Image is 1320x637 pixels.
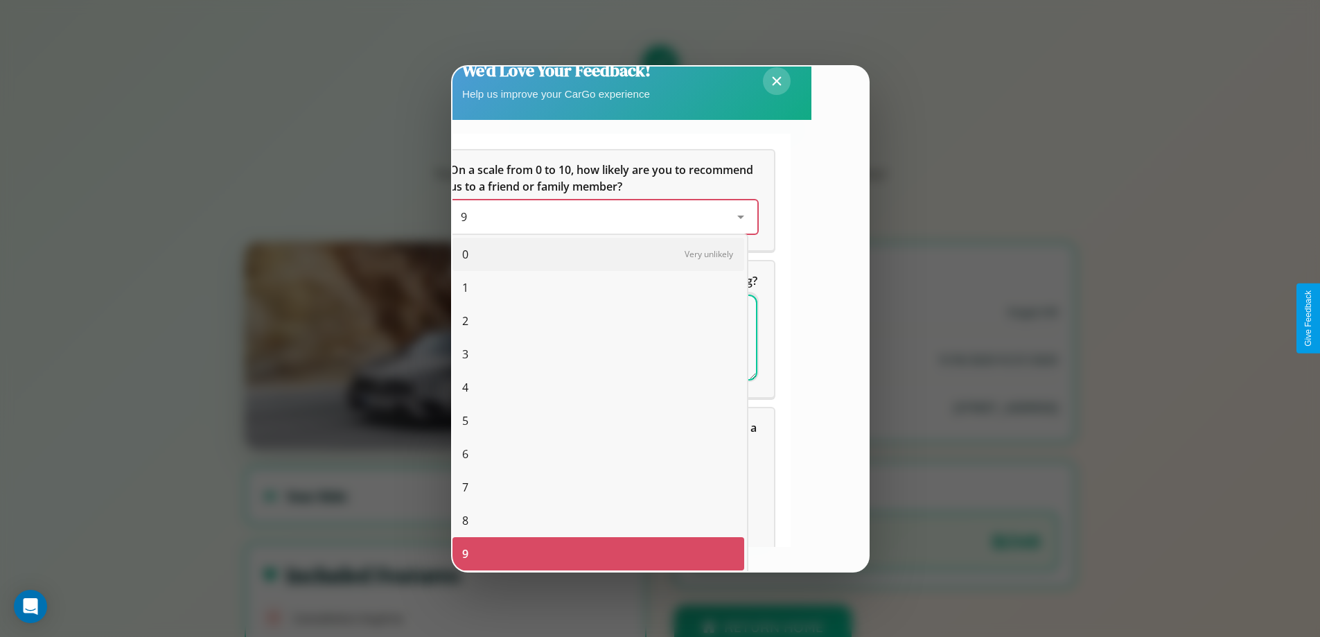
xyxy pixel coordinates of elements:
[450,273,757,288] span: What can we do to make your experience more satisfying?
[452,304,744,338] div: 2
[685,248,733,260] span: Very unlikely
[462,479,468,496] span: 7
[450,162,757,195] h5: On a scale from 0 to 10, how likely are you to recommend us to a friend or family member?
[450,162,756,194] span: On a scale from 0 to 10, how likely are you to recommend us to a friend or family member?
[452,338,744,371] div: 3
[462,412,468,429] span: 5
[462,59,651,82] h2: We'd Love Your Feedback!
[1303,290,1313,347] div: Give Feedback
[452,570,744,604] div: 10
[450,420,759,452] span: Which of the following features do you value the most in a vehicle?
[462,246,468,263] span: 0
[461,209,467,225] span: 9
[452,537,744,570] div: 9
[462,313,468,329] span: 2
[452,471,744,504] div: 7
[462,546,468,562] span: 9
[462,379,468,396] span: 4
[452,437,744,471] div: 6
[450,200,757,234] div: On a scale from 0 to 10, how likely are you to recommend us to a friend or family member?
[462,346,468,363] span: 3
[452,404,744,437] div: 5
[462,279,468,296] span: 1
[452,504,744,537] div: 8
[462,446,468,462] span: 6
[14,590,47,623] div: Open Intercom Messenger
[452,271,744,304] div: 1
[462,85,651,103] p: Help us improve your CarGo experience
[433,150,774,250] div: On a scale from 0 to 10, how likely are you to recommend us to a friend or family member?
[452,238,744,271] div: 0
[462,512,468,529] span: 8
[452,371,744,404] div: 4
